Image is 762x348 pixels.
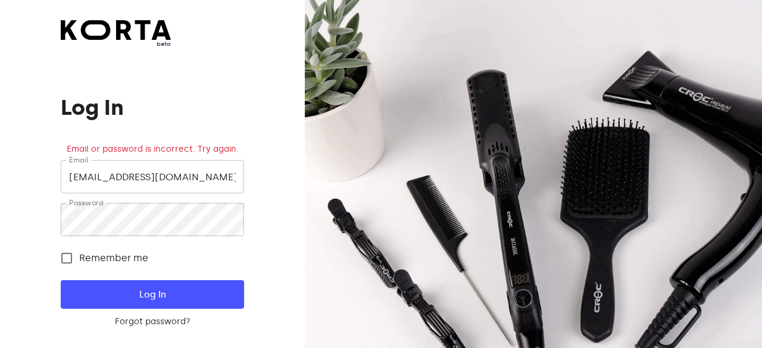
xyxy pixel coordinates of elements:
button: Log In [61,280,243,309]
h1: Log In [61,96,243,120]
a: Forgot password? [61,316,243,328]
span: Remember me [79,251,148,265]
div: Email or password is incorrect. Try again. [61,143,243,155]
img: Korta [61,20,171,40]
span: beta [61,40,171,48]
a: beta [61,20,171,48]
span: Log In [80,287,224,302]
